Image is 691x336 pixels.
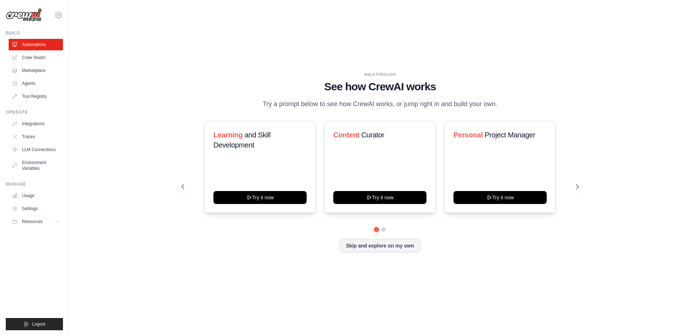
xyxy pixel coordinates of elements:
[22,219,42,224] span: Resources
[6,318,63,330] button: Logout
[333,191,426,204] button: Try it now
[340,239,420,253] button: Skip and explore on my own
[453,131,483,139] span: Personal
[9,78,63,89] a: Agents
[213,131,243,139] span: Learning
[9,52,63,63] a: Crew Studio
[9,39,63,50] a: Automations
[9,144,63,155] a: LLM Connections
[181,80,579,93] h1: See how CrewAI works
[9,65,63,76] a: Marketplace
[9,203,63,214] a: Settings
[9,190,63,201] a: Usage
[6,109,63,115] div: Operate
[9,131,63,142] a: Traces
[6,181,63,187] div: Manage
[213,191,307,204] button: Try it now
[32,321,45,327] span: Logout
[181,72,579,77] div: WALKTHROUGH
[484,131,535,139] span: Project Manager
[361,131,384,139] span: Curator
[259,99,501,109] p: Try a prompt below to see how CrewAI works, or jump right in and build your own.
[453,191,547,204] button: Try it now
[9,157,63,174] a: Environment Variables
[9,216,63,227] button: Resources
[6,8,42,22] img: Logo
[6,30,63,36] div: Build
[9,118,63,130] a: Integrations
[333,131,360,139] span: Content
[9,91,63,102] a: Tool Registry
